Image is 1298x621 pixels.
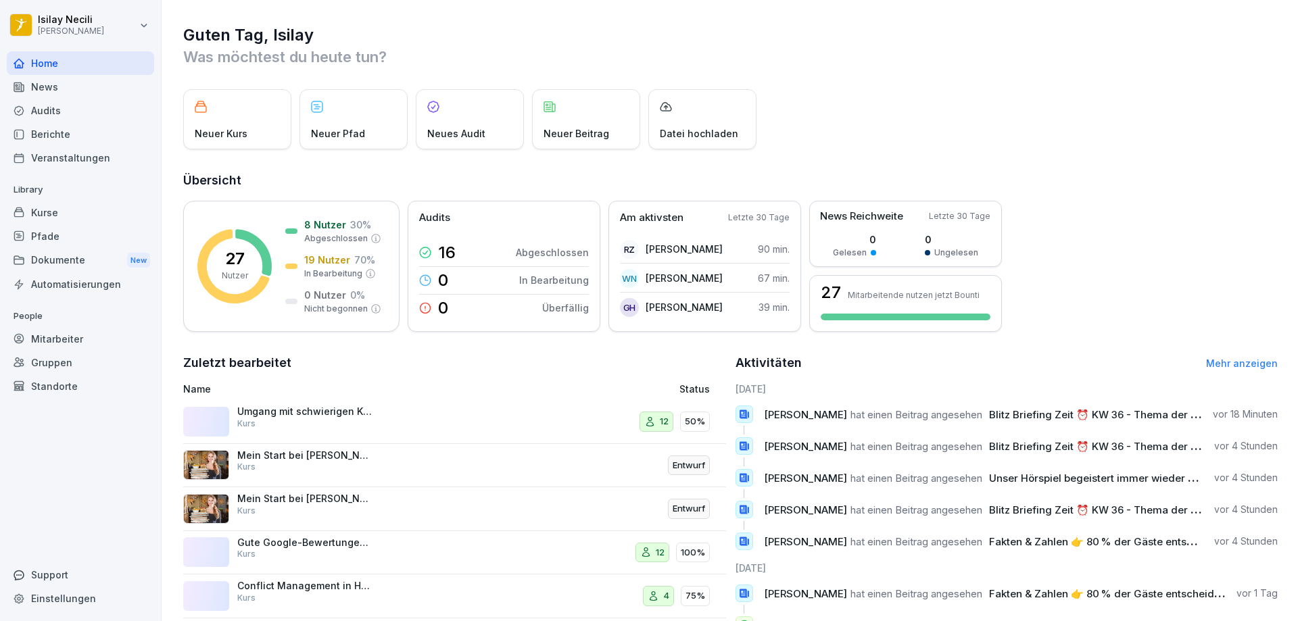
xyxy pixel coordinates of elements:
[7,374,154,398] a: Standorte
[764,440,847,453] span: [PERSON_NAME]
[833,247,867,259] p: Gelesen
[1214,535,1278,548] p: vor 4 Stunden
[934,247,978,259] p: Ungelesen
[237,505,256,517] p: Kurs
[183,382,523,396] p: Name
[1236,587,1278,600] p: vor 1 Tag
[620,210,683,226] p: Am aktivsten
[685,415,705,428] p: 50%
[7,351,154,374] a: Gruppen
[311,126,365,141] p: Neuer Pfad
[183,531,726,575] a: Gute Google-Bewertungen erhalten 🌟Kurs12100%
[764,408,847,421] span: [PERSON_NAME]
[354,253,375,267] p: 70 %
[237,580,372,592] p: Conflict Management in Hospitality
[237,537,372,549] p: Gute Google-Bewertungen erhalten 🌟
[419,210,450,226] p: Audits
[663,589,669,603] p: 4
[304,232,368,245] p: Abgeschlossen
[758,242,790,256] p: 90 min.
[850,472,982,485] span: hat einen Beitrag angesehen
[925,232,978,247] p: 0
[183,494,229,524] img: aaay8cu0h1hwaqqp9269xjan.png
[848,290,980,300] p: Mitarbeitende nutzen jetzt Bounti
[7,327,154,351] a: Mitarbeiter
[620,240,639,259] div: RZ
[7,201,154,224] a: Kurse
[7,51,154,75] a: Home
[820,209,903,224] p: News Reichweite
[736,561,1278,575] h6: [DATE]
[183,487,726,531] a: Mein Start bei [PERSON_NAME] - PersonalfragebogenKursEntwurf
[620,298,639,317] div: GH
[38,14,104,26] p: Isilay Necili
[438,272,448,289] p: 0
[646,271,723,285] p: [PERSON_NAME]
[304,268,362,280] p: In Bearbeitung
[7,75,154,99] a: News
[7,272,154,296] a: Automatisierungen
[7,146,154,170] a: Veranstaltungen
[304,288,346,302] p: 0 Nutzer
[237,405,372,418] p: Umgang mit schwierigen Kunden
[1214,503,1278,516] p: vor 4 Stunden
[1213,407,1278,421] p: vor 18 Minuten
[646,242,723,256] p: [PERSON_NAME]
[833,232,876,247] p: 0
[764,472,847,485] span: [PERSON_NAME]
[660,126,738,141] p: Datei hochladen
[736,353,802,372] h2: Aktivitäten
[7,179,154,201] p: Library
[438,300,448,316] p: 0
[673,502,705,516] p: Entwurf
[183,171,1278,190] h2: Übersicht
[183,353,726,372] h2: Zuletzt bearbeitet
[237,548,256,560] p: Kurs
[183,574,726,618] a: Conflict Management in HospitalityKurs475%
[183,444,726,488] a: Mein Start bei [PERSON_NAME] - PersonalfragebogenKursEntwurf
[183,400,726,444] a: Umgang mit schwierigen KundenKurs1250%
[686,589,705,603] p: 75%
[7,224,154,248] a: Pfade
[350,288,365,302] p: 0 %
[438,245,456,261] p: 16
[660,415,669,428] p: 12
[7,248,154,273] div: Dokumente
[237,418,256,430] p: Kurs
[7,122,154,146] a: Berichte
[38,26,104,36] p: [PERSON_NAME]
[7,248,154,273] a: DokumenteNew
[127,253,150,268] div: New
[850,408,982,421] span: hat einen Beitrag angesehen
[7,563,154,587] div: Support
[237,493,372,505] p: Mein Start bei [PERSON_NAME] - Personalfragebogen
[929,210,990,222] p: Letzte 30 Tage
[1214,471,1278,485] p: vor 4 Stunden
[544,126,609,141] p: Neuer Beitrag
[821,284,841,301] h3: 27
[542,301,589,315] p: Überfällig
[646,300,723,314] p: [PERSON_NAME]
[237,449,372,462] p: Mein Start bei [PERSON_NAME] - Personalfragebogen
[519,273,589,287] p: In Bearbeitung
[222,270,248,282] p: Nutzer
[656,546,665,560] p: 12
[620,269,639,288] div: WN
[1214,439,1278,453] p: vor 4 Stunden
[7,587,154,610] a: Einstellungen
[183,46,1278,68] p: Was möchtest du heute tun?
[764,587,847,600] span: [PERSON_NAME]
[7,99,154,122] a: Audits
[758,271,790,285] p: 67 min.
